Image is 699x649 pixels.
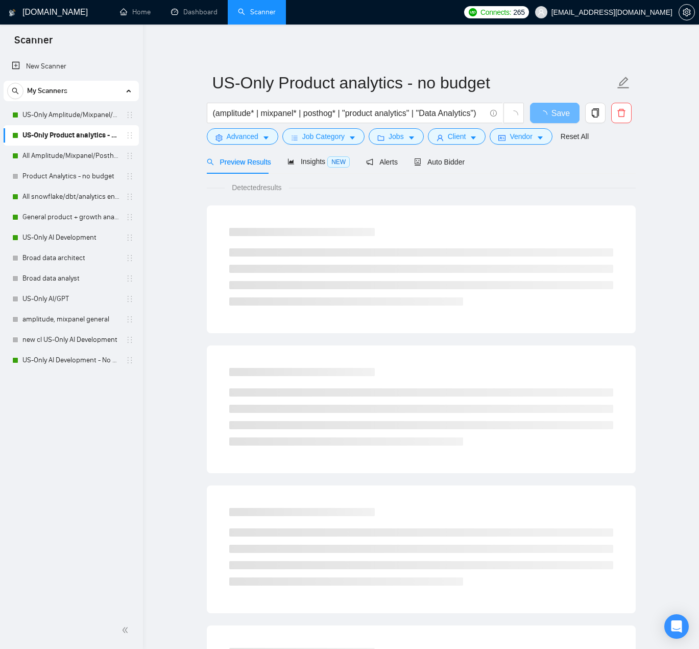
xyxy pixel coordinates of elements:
button: barsJob Categorycaret-down [282,128,365,145]
a: homeHome [120,8,151,16]
a: searchScanner [238,8,276,16]
span: Preview Results [207,158,271,166]
span: holder [126,336,134,344]
span: search [207,158,214,166]
span: holder [126,172,134,180]
span: Connects: [480,7,511,18]
span: NEW [327,156,350,168]
span: holder [126,213,134,221]
span: info-circle [490,110,497,117]
span: caret-down [262,134,270,142]
span: Job Category [302,131,345,142]
span: Detected results [225,182,288,193]
span: holder [126,131,134,140]
span: setting [215,134,223,142]
span: holder [126,234,134,242]
span: Scanner [6,33,61,54]
button: idcardVendorcaret-down [490,128,552,145]
li: New Scanner [4,56,139,77]
span: folder [377,134,384,142]
span: user [437,134,444,142]
span: holder [126,356,134,364]
a: Reset All [561,131,589,142]
span: search [8,87,23,95]
a: US-Only AI Development - No budget [22,350,119,370]
span: My Scanners [27,81,67,101]
span: holder [126,254,134,262]
a: new cl US-Only AI Development [22,330,119,350]
span: holder [126,315,134,323]
a: US-Only AI Development [22,227,119,248]
input: Search Freelance Jobs... [213,107,486,120]
span: copy [586,108,605,118]
span: Alerts [366,158,398,166]
button: settingAdvancedcaret-down [207,128,278,145]
button: folderJobscaret-down [369,128,424,145]
li: My Scanners [4,81,139,370]
span: holder [126,193,134,201]
a: US-Only AI/GPT [22,289,119,309]
a: setting [679,8,695,16]
span: delete [612,108,631,118]
span: user [538,9,545,16]
a: All Amplitude/Mixpanel/Posthog Product Analytics [22,146,119,166]
span: caret-down [470,134,477,142]
span: idcard [498,134,505,142]
button: copy [585,103,606,123]
button: search [7,83,23,99]
a: dashboardDashboard [171,8,218,16]
img: upwork-logo.png [469,8,477,16]
span: double-left [122,625,132,635]
button: setting [679,4,695,20]
span: edit [617,76,630,89]
span: Auto Bidder [414,158,465,166]
button: delete [611,103,632,123]
span: Insights [287,157,350,166]
span: bars [291,134,298,142]
a: New Scanner [12,56,131,77]
span: area-chart [287,158,295,165]
span: caret-down [537,134,544,142]
span: Advanced [227,131,258,142]
span: notification [366,158,373,166]
a: All snowflake/dbt/analytics engineer [22,187,119,207]
a: Product Analytics - no budget [22,166,119,187]
input: Scanner name... [212,70,615,96]
span: holder [126,295,134,303]
a: US-Only Amplitude/Mixpanel/Posthog Product Analytics [22,105,119,125]
img: logo [9,5,16,21]
span: caret-down [349,134,356,142]
a: General product + growth analytics [22,207,119,227]
a: Broad data analyst [22,268,119,289]
span: holder [126,111,134,119]
span: Save [551,107,570,120]
a: US-Only Product analytics - no budget [22,125,119,146]
span: holder [126,152,134,160]
span: caret-down [408,134,415,142]
span: loading [539,110,551,119]
button: Save [530,103,580,123]
div: Open Intercom Messenger [664,614,689,639]
a: Broad data architect [22,248,119,268]
button: userClientcaret-down [428,128,486,145]
a: amplitude, mixpanel general [22,309,119,330]
span: loading [509,110,518,120]
span: 265 [513,7,524,18]
span: robot [414,158,421,166]
span: Client [448,131,466,142]
span: Jobs [389,131,404,142]
span: holder [126,274,134,283]
span: Vendor [510,131,532,142]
